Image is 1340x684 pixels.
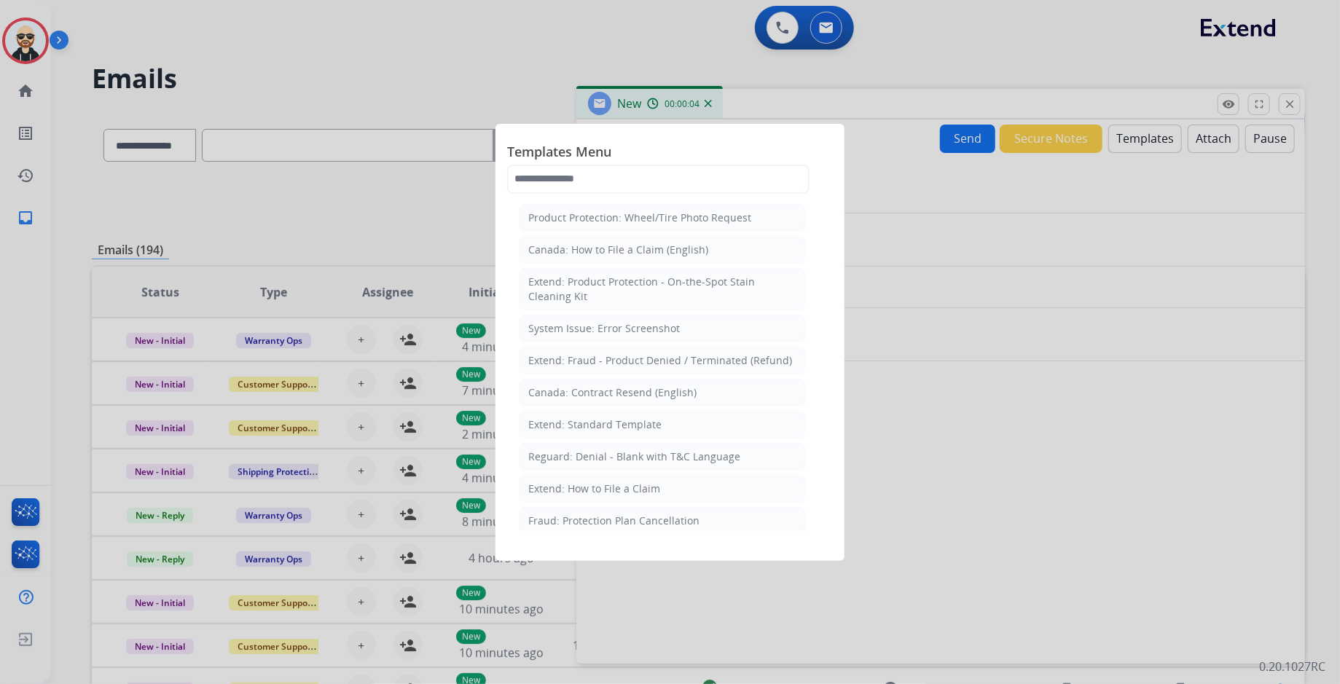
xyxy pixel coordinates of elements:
[507,141,833,165] span: Templates Menu
[528,275,796,304] div: Extend: Product Protection - On-the-Spot Stain Cleaning Kit
[528,514,700,528] div: Fraud: Protection Plan Cancellation
[528,385,697,400] div: Canada: Contract Resend (English)
[528,449,740,464] div: Reguard: Denial - Blank with T&C Language
[528,481,660,496] div: Extend: How to File a Claim
[528,417,662,432] div: Extend: Standard Template
[528,243,708,257] div: Canada: How to File a Claim (English)
[528,211,751,225] div: Product Protection: Wheel/Tire Photo Request
[528,321,680,336] div: System Issue: Error Screenshot
[528,353,792,368] div: Extend: Fraud - Product Denied / Terminated (Refund)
